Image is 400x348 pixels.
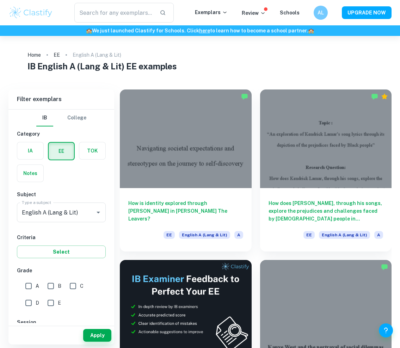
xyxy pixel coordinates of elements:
[164,231,175,239] span: EE
[303,231,315,239] span: EE
[280,10,300,15] a: Schools
[260,89,392,251] a: How does [PERSON_NAME], through his songs, explore the prejudices and challenges faced by [DEMOGR...
[17,191,106,198] h6: Subject
[27,50,41,60] a: Home
[128,199,243,223] h6: How is identity explored through [PERSON_NAME] in [PERSON_NAME] The Leavers?
[36,110,53,126] button: IB
[381,263,388,271] img: Marked
[83,329,111,342] button: Apply
[371,93,378,100] img: Marked
[17,246,106,258] button: Select
[36,110,86,126] div: Filter type choice
[17,142,43,159] button: IA
[342,6,392,19] button: UPGRADE NOW
[269,199,383,223] h6: How does [PERSON_NAME], through his songs, explore the prejudices and challenges faced by [DEMOGR...
[308,28,314,33] span: 🏫
[49,143,74,160] button: EE
[58,299,61,307] span: E
[73,51,121,59] p: English A (Lang & Lit)
[234,231,243,239] span: A
[17,318,106,326] h6: Session
[17,234,106,241] h6: Criteria
[8,6,53,20] img: Clastify logo
[314,6,328,20] button: AL
[54,50,60,60] a: EE
[17,165,43,182] button: Notes
[79,142,105,159] button: TOK
[36,282,39,290] span: A
[27,60,372,73] h1: IB English A (Lang & Lit) EE examples
[67,110,86,126] button: College
[80,282,84,290] span: C
[319,231,370,239] span: English A (Lang & Lit)
[22,199,51,205] label: Type a subject
[36,299,39,307] span: D
[241,93,248,100] img: Marked
[242,9,266,17] p: Review
[374,231,383,239] span: A
[17,267,106,274] h6: Grade
[1,27,399,35] h6: We just launched Clastify for Schools. Click to learn how to become a school partner.
[317,9,325,17] h6: AL
[195,8,228,16] p: Exemplars
[17,130,106,138] h6: Category
[93,207,103,217] button: Open
[179,231,230,239] span: English A (Lang & Lit)
[381,93,388,100] div: Premium
[8,89,114,109] h6: Filter exemplars
[58,282,61,290] span: B
[379,323,393,337] button: Help and Feedback
[120,89,252,251] a: How is identity explored through [PERSON_NAME] in [PERSON_NAME] The Leavers?EEEnglish A (Lang & L...
[86,28,92,33] span: 🏫
[199,28,210,33] a: here
[74,3,154,23] input: Search for any exemplars...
